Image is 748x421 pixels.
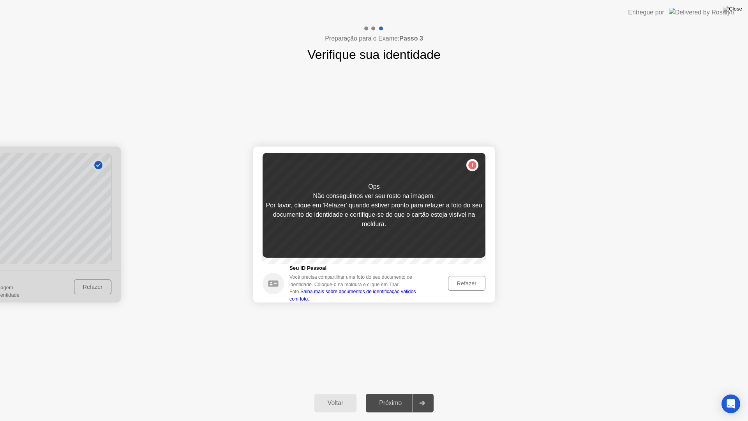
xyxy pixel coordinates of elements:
a: Saiba mais sobre documentos de identificação válidos com foto.. [289,289,416,301]
button: Voltar [314,394,356,412]
div: Entregue por [628,8,664,17]
img: Close [723,6,742,12]
div: Ops [368,182,379,191]
div: Não conseguimos ver seu rosto na imagem. [313,191,435,201]
div: Você precisa compartilhar uma foto do seu documento de identidade. Coloque-o na moldura e clique ... [289,274,420,302]
b: Passo 3 [399,35,423,42]
div: Refazer [451,280,483,287]
div: Voltar [317,400,354,407]
button: Refazer [448,276,485,291]
div: Open Intercom Messenger [722,394,740,413]
div: Por favor, clique em 'Refazer' quando estiver pronto para refazer a foto do seu documento de iden... [263,201,485,229]
h4: Preparação para o Exame: [325,34,423,43]
h1: Verifique sua identidade [307,45,441,64]
h5: Seu ID Pessoal [289,264,420,272]
div: Próximo [368,400,413,407]
button: Próximo [366,394,434,412]
img: Delivered by Rosalyn [669,8,734,17]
